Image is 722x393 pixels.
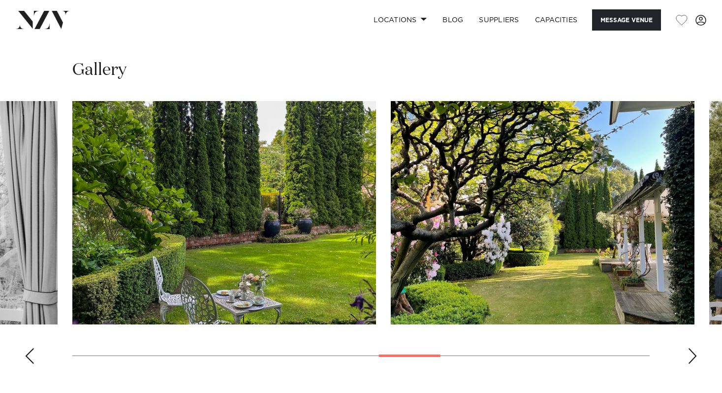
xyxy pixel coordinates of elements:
[16,11,69,29] img: nzv-logo.png
[471,9,527,31] a: SUPPLIERS
[527,9,586,31] a: Capacities
[72,59,126,81] h2: Gallery
[72,101,376,324] swiper-slide: 10 / 17
[435,9,471,31] a: BLOG
[391,101,694,324] swiper-slide: 11 / 17
[592,9,661,31] button: Message Venue
[366,9,435,31] a: Locations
